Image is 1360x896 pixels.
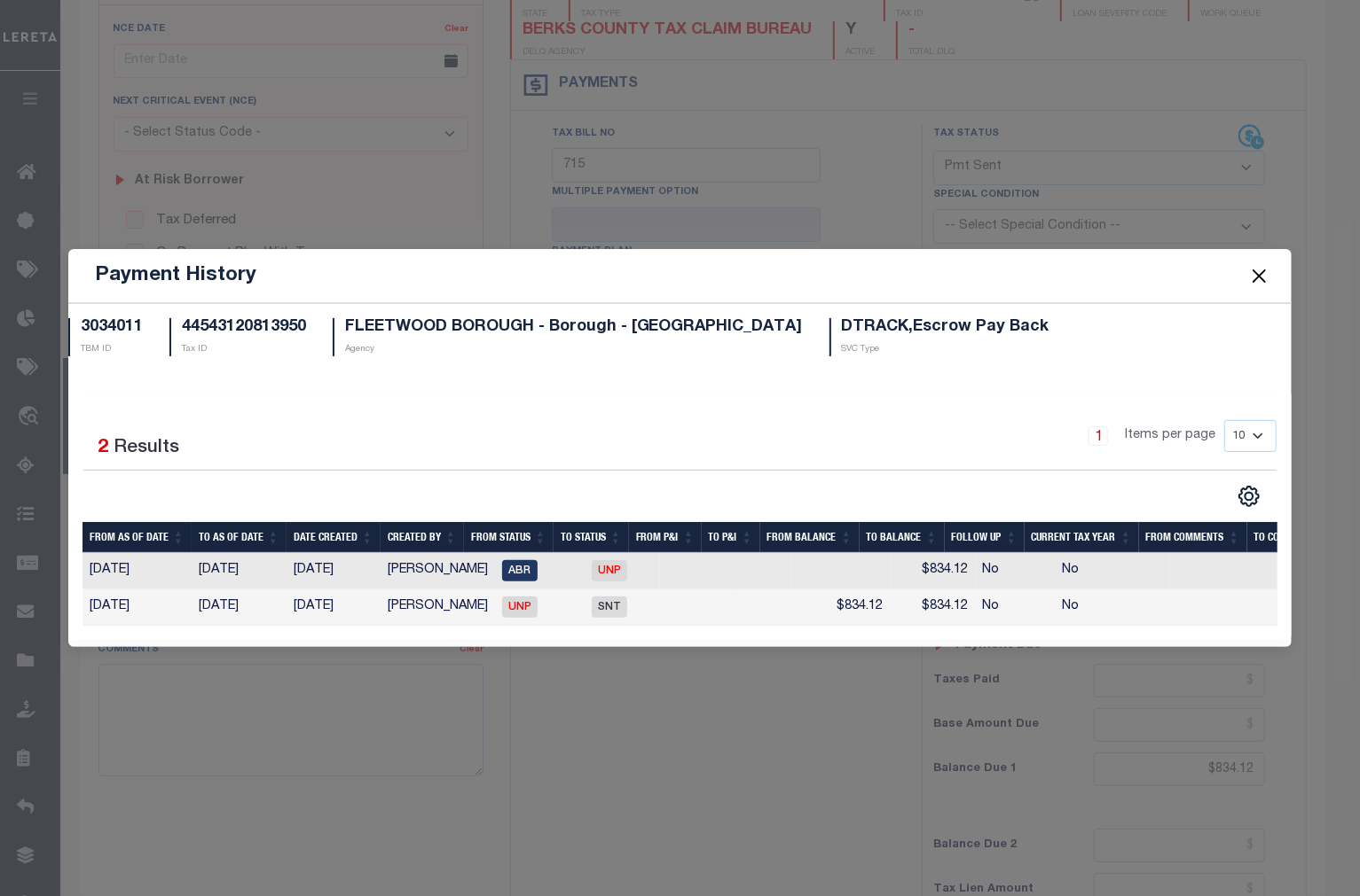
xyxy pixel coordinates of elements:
th: Current Tax Year: activate to sort column ascending [1025,522,1139,553]
td: $834.12 [891,589,976,626]
th: Created By: activate to sort column ascending [381,522,464,553]
span: 2 [98,439,108,457]
p: Agency [345,343,803,356]
h5: DTRACK,Escrow Pay Back [842,318,1049,338]
td: No [1056,589,1170,626]
td: [PERSON_NAME] [381,589,495,626]
th: To Status: activate to sort column ascending [554,522,629,553]
h5: 44543120813950 [182,318,306,338]
th: From As of Date: activate to sort column ascending [83,522,192,553]
th: To Balance: activate to sort column ascending [860,522,945,553]
td: No [976,553,1056,589]
td: [DATE] [192,553,287,589]
th: Follow Up: activate to sort column ascending [945,522,1025,553]
label: Results [114,434,179,463]
td: No [976,589,1056,626]
th: From Comments: activate to sort column ascending [1139,522,1247,553]
th: To As of Date: activate to sort column ascending [192,522,287,553]
td: [PERSON_NAME] [381,553,495,589]
h5: Payment History [95,263,256,288]
span: FLEETWOOD BOROUGH - Borough - [GEOGRAPHIC_DATA] [345,319,803,335]
p: SVC Type [842,343,1049,356]
td: No [1056,553,1170,589]
a: 1 [1089,426,1108,446]
td: [DATE] [192,589,287,626]
span: UNP [592,560,627,581]
td: [DATE] [83,589,192,626]
th: From P&I: activate to sort column ascending [629,522,702,553]
span: SNT [592,596,627,618]
span: Items per page [1125,426,1215,446]
th: From Status: activate to sort column ascending [464,522,554,553]
td: $834.12 [891,553,976,589]
p: TBM ID [81,343,143,356]
th: Date Created: activate to sort column ascending [287,522,381,553]
span: ABR [502,560,538,581]
td: $834.12 [791,589,891,626]
h5: 3034011 [81,318,143,338]
span: UNP [502,596,538,618]
button: Close [1247,264,1270,287]
th: To Comments: activate to sort column ascending [1247,522,1341,553]
td: [DATE] [287,589,381,626]
th: To P&I: activate to sort column ascending [702,522,760,553]
td: [DATE] [287,553,381,589]
td: [DATE] [83,553,192,589]
th: From Balance: activate to sort column ascending [760,522,860,553]
p: Tax ID [182,343,306,356]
